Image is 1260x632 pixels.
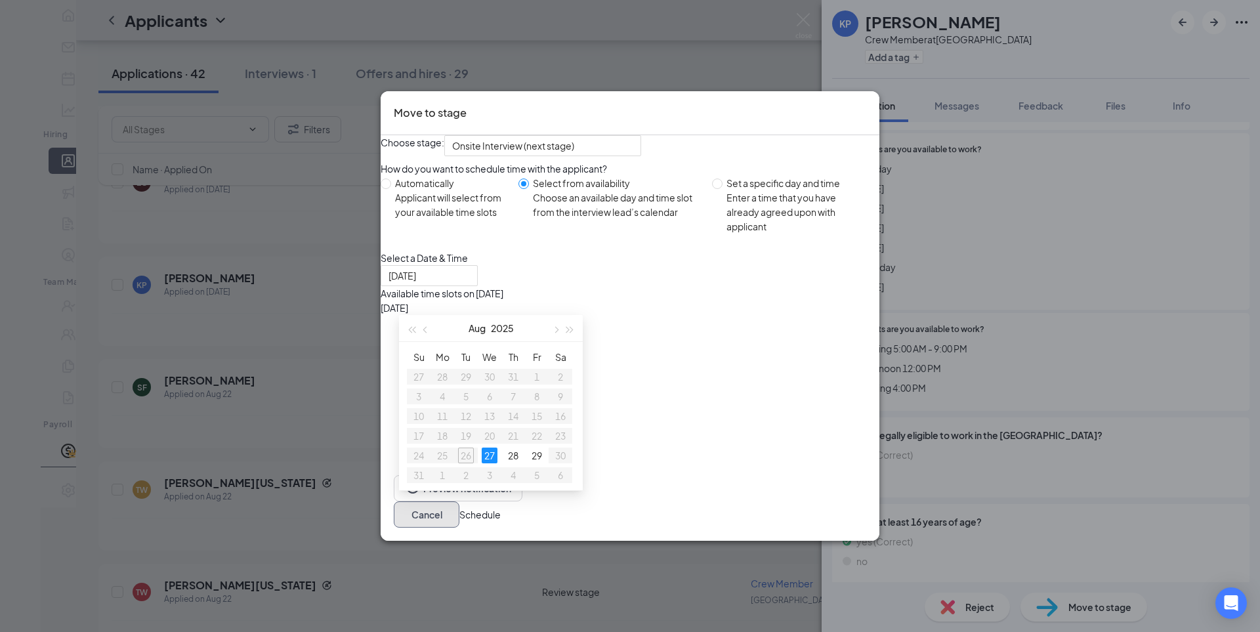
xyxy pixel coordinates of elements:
div: How do you want to schedule time with the applicant? [381,161,879,176]
div: 10:00AM - 10:30AM [381,315,632,329]
h3: Move to stage [394,104,467,121]
td: 2025-08-27 [478,446,501,465]
div: 11:30AM - 12:00PM [381,358,632,373]
div: 27 [482,448,497,463]
button: EyePreview notification [394,475,522,501]
button: Schedule [459,507,501,522]
span: Onsite Interview (next stage) [452,136,574,156]
div: [DATE] [381,301,632,315]
th: Fr [525,347,549,367]
th: Sa [549,347,572,367]
div: Applicant will select from your available time slots [395,190,508,219]
input: Aug 27, 2025 [388,268,467,283]
th: Su [407,347,430,367]
button: 2025 [491,315,514,341]
div: Select from availability [533,176,702,190]
div: Choose an available day and time slot from the interview lead’s calendar [533,190,702,219]
td: 2025-08-28 [501,446,525,465]
div: 28 [505,448,521,463]
div: Set a specific day and time [726,176,869,190]
div: 12:00PM - 12:30PM [381,373,632,387]
button: Aug [469,315,486,341]
th: Tu [454,347,478,367]
span: Choose stage: [381,135,444,156]
div: 10:30AM - 11:00AM [381,329,632,344]
div: Automatically [395,176,508,190]
th: Mo [430,347,454,367]
div: Select a Date & Time [381,251,879,265]
button: Cancel [394,501,459,528]
div: 11:00AM - 11:30AM [381,344,632,358]
div: Available time slots on [DATE] [381,286,632,301]
div: Open Intercom Messenger [1215,587,1247,619]
th: Th [501,347,525,367]
th: We [478,347,501,367]
div: 29 [529,448,545,463]
td: 2025-08-29 [525,446,549,465]
div: Enter a time that you have already agreed upon with applicant [726,190,869,234]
